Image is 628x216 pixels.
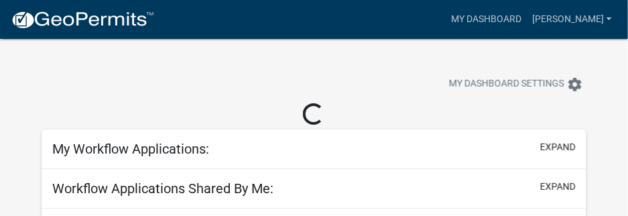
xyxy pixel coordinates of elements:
a: [PERSON_NAME] [527,7,617,32]
a: My Dashboard [446,7,527,32]
button: expand [540,140,576,154]
button: expand [540,180,576,194]
h5: Workflow Applications Shared By Me: [52,180,273,197]
span: My Dashboard Settings [449,76,564,93]
h5: My Workflow Applications: [52,141,209,157]
button: My Dashboard Settingssettings [438,71,594,97]
i: settings [567,76,583,93]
